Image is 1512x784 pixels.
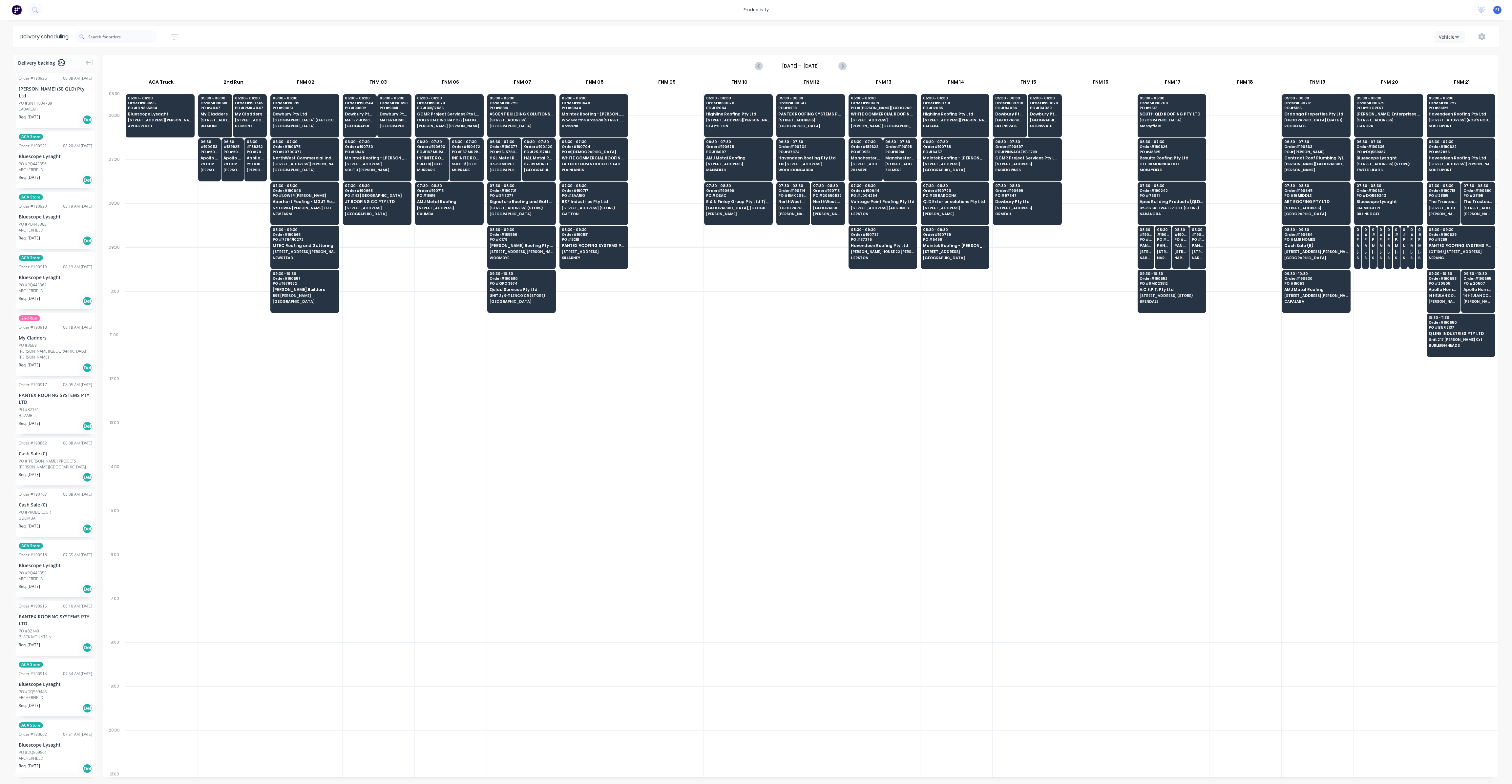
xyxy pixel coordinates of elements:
[235,96,264,100] span: 05:30 - 06:30
[19,143,47,149] div: Order # 190921
[414,76,486,91] div: FNM 06
[562,140,625,144] span: 06:30 - 07:30
[200,112,230,116] span: My Cladders
[1030,96,1060,100] span: 05:30 - 06:30
[923,101,987,105] span: Order # 190701
[1140,96,1203,100] span: 05:30 - 06:30
[273,101,336,105] span: Order # 190719
[223,150,241,154] span: PO # 20365
[200,106,230,110] span: PO # 4047
[380,112,409,116] span: Dowbury Pty Ltd
[1429,184,1458,188] span: 07:30 - 08:30
[1354,76,1425,91] div: FNM 20
[706,150,770,154] span: PO # 16097
[851,145,880,149] span: Order # 189622
[1356,118,1420,122] span: [STREET_ADDRESS]
[1429,150,1492,154] span: PO # 37826
[920,76,992,91] div: FNM 14
[103,155,125,199] div: 07:00
[490,124,553,128] span: [GEOGRAPHIC_DATA]
[128,124,192,128] span: ARCHERFIELD
[19,161,47,167] div: PO #PQ445356
[923,118,987,122] span: [STREET_ADDRESS][PERSON_NAME]
[524,150,554,154] span: PO # 25-578HC-3A
[1429,168,1492,172] span: SOUTHPORT
[885,162,915,166] span: [STREET_ADDRESS]
[82,175,92,185] div: Del
[706,156,770,160] span: AMJ Metal Roofing
[706,101,770,105] span: Order # 190670
[562,106,625,110] span: PO # 6944
[923,124,987,128] span: PALLARA
[200,96,230,100] span: 05:30 - 06:30
[1284,101,1348,105] span: Order # 190712
[706,168,770,172] span: MANSFIELD
[1356,168,1420,172] span: TWEED HEADS
[235,118,264,122] span: [STREET_ADDRESS]
[706,145,770,149] span: Order # 190678
[18,59,55,66] span: Delivery backlog
[995,156,1059,160] span: GCMR Project Services Pty Ltd
[273,156,336,160] span: NorthWest Commercial Industries (QLD) P/L
[380,124,409,128] span: [GEOGRAPHIC_DATA]
[345,156,409,160] span: Maintek Roofing - [PERSON_NAME]
[813,184,843,188] span: 07:30 - 08:30
[1284,145,1348,149] span: Order # 190663
[490,112,553,116] span: ASCENT BUILDING SOLUTIONS PTY LTD
[82,115,92,125] div: Del
[1495,7,1500,13] span: F1
[851,162,880,166] span: [STREET_ADDRESS]
[1429,124,1492,128] span: SOUTHPORT
[1356,145,1420,149] span: Order # 190636
[851,184,914,188] span: 07:30 - 08:30
[490,156,519,160] span: H&L Metal Roofing
[851,124,914,128] span: [PERSON_NAME][GEOGRAPHIC_DATA]
[452,145,481,149] span: Order # 190472
[995,150,1059,154] span: PO # PINNACLE 191-12119
[562,184,625,188] span: 07:30 - 08:30
[490,96,553,100] span: 05:30 - 06:30
[452,162,481,166] span: SHED 8/ [GEOGRAPHIC_DATA] OPPOSITE TRAIN STATION
[923,156,987,160] span: Maintek Roofing - [PERSON_NAME]
[1284,112,1348,116] span: Ordanga Properties Pty Ltd
[778,124,842,128] span: [GEOGRAPHIC_DATA]
[19,175,40,180] span: Req. [DATE]
[1429,118,1492,122] span: [STREET_ADDRESS] (ROB'S HOUSE)
[247,140,265,144] span: 06:30
[995,140,1059,144] span: 06:30 - 07:30
[380,101,409,105] span: Order # 190698
[273,150,336,154] span: PO # 20700377
[19,85,92,99] div: [PERSON_NAME] (SE QLD) Pty Ltd
[200,101,230,105] span: Order # 190681
[1356,184,1420,188] span: 07:30 - 08:30
[778,140,842,144] span: 06:30 - 07:30
[235,124,264,128] span: BELMONT
[417,101,481,105] span: Order # 190673
[1140,145,1203,149] span: Order # 190626
[490,145,519,149] span: Order # 190377
[417,124,481,128] span: [PERSON_NAME] [PERSON_NAME]
[1429,101,1492,105] span: Order # 190722
[1435,31,1465,43] button: Vehicle
[417,150,447,154] span: PO # 167 MURARRIE
[851,140,880,144] span: 06:30 - 07:30
[885,156,915,160] span: Manchester Roofing Australia Pty Ltd
[885,140,915,144] span: 06:30 - 07:30
[1140,118,1203,122] span: [GEOGRAPHIC_DATA]
[706,112,770,116] span: Highline Roofing Pty Ltd
[417,162,447,166] span: SHED 8/ [GEOGRAPHIC_DATA] OPPOSITE TRAIN STATION
[125,76,197,91] div: ACA Truck
[128,118,192,122] span: [STREET_ADDRESS][PERSON_NAME] (STORE)
[923,140,987,144] span: 06:30 - 07:30
[1356,96,1420,100] span: 05:30 - 06:30
[706,96,770,100] span: 05:30 - 06:30
[273,189,336,193] span: Order # 190646
[851,112,914,116] span: WHITE COMMERCIAL ROOFING PTY LTD
[1356,124,1420,128] span: ELANORA
[273,168,336,172] span: [GEOGRAPHIC_DATA]
[1284,168,1348,172] span: [PERSON_NAME]
[1284,140,1348,144] span: 06:30 - 07:30
[345,168,409,172] span: SOUTH [PERSON_NAME]
[19,75,47,81] div: Order # 190925
[1356,156,1420,160] span: Bluescope Lysaght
